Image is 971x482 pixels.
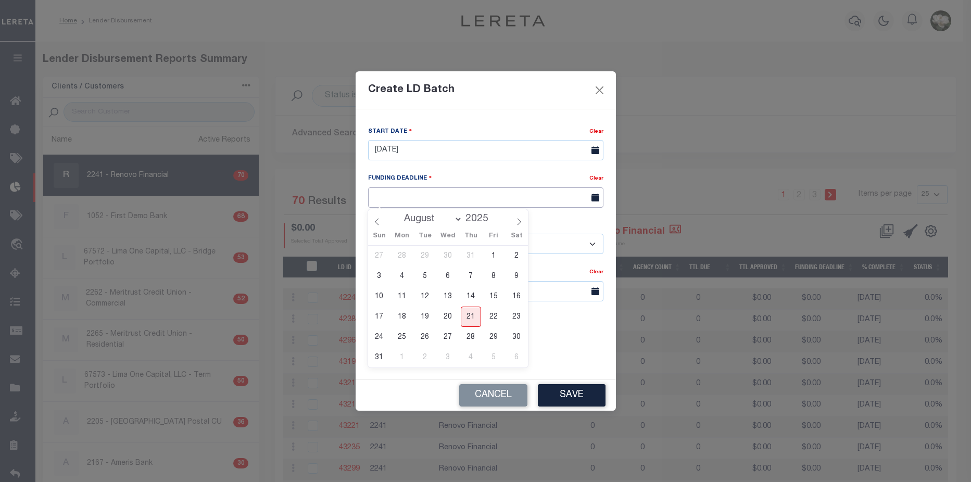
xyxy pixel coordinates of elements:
[438,246,458,266] span: July 30, 2025
[415,266,435,286] span: August 5, 2025
[369,246,389,266] span: July 27, 2025
[505,233,528,240] span: Sat
[484,266,504,286] span: August 8, 2025
[436,233,459,240] span: Wed
[392,246,412,266] span: July 28, 2025
[461,327,481,347] span: August 28, 2025
[369,266,389,286] span: August 3, 2025
[461,246,481,266] span: July 31, 2025
[368,233,391,240] span: Sun
[415,347,435,367] span: September 2, 2025
[507,347,527,367] span: September 6, 2025
[507,327,527,347] span: August 30, 2025
[461,286,481,307] span: August 14, 2025
[482,233,505,240] span: Fri
[368,173,432,183] label: Funding Deadline
[392,347,412,367] span: September 1, 2025
[392,307,412,327] span: August 18, 2025
[368,126,412,136] label: Start Date
[592,83,606,97] button: Close
[390,233,413,240] span: Mon
[507,307,527,327] span: August 23, 2025
[413,233,436,240] span: Tue
[589,129,603,134] a: Clear
[369,286,389,307] span: August 10, 2025
[507,246,527,266] span: August 2, 2025
[392,266,412,286] span: August 4, 2025
[589,176,603,181] a: Clear
[438,307,458,327] span: August 20, 2025
[438,347,458,367] span: September 3, 2025
[392,327,412,347] span: August 25, 2025
[392,286,412,307] span: August 11, 2025
[438,286,458,307] span: August 13, 2025
[459,233,482,240] span: Thu
[415,327,435,347] span: August 26, 2025
[507,266,527,286] span: August 9, 2025
[484,327,504,347] span: August 29, 2025
[369,307,389,327] span: August 17, 2025
[415,246,435,266] span: July 29, 2025
[369,347,389,367] span: August 31, 2025
[507,286,527,307] span: August 16, 2025
[438,266,458,286] span: August 6, 2025
[369,327,389,347] span: August 24, 2025
[459,384,527,407] button: Cancel
[461,307,481,327] span: August 21, 2025
[461,347,481,367] span: September 4, 2025
[484,347,504,367] span: September 5, 2025
[415,286,435,307] span: August 12, 2025
[399,214,463,224] select: Month
[438,327,458,347] span: August 27, 2025
[462,213,497,225] input: Year
[484,286,504,307] span: August 15, 2025
[415,307,435,327] span: August 19, 2025
[484,307,504,327] span: August 22, 2025
[368,84,455,96] h5: Create LD Batch
[484,246,504,266] span: August 1, 2025
[461,266,481,286] span: August 7, 2025
[538,384,606,407] button: Save
[589,270,603,275] a: Clear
